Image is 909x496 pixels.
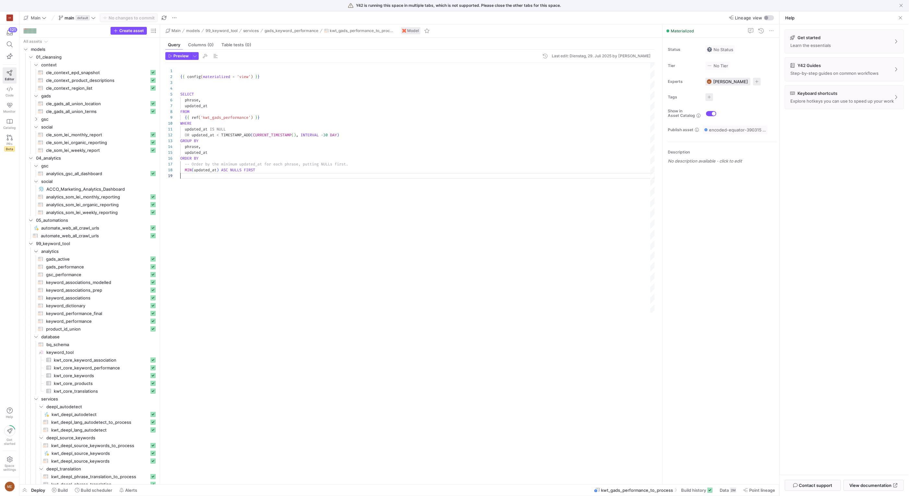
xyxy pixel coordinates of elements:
span: gads [41,92,156,100]
a: analytics_som_lei_weekly_reporting​​​​​​​​​​ [22,209,157,216]
a: keyword_performance_final​​​​​​​​​​ [22,310,157,317]
span: deepl_source_keywords [46,434,156,442]
span: INTERVAL [301,132,319,138]
button: Data2M [717,485,739,496]
span: ref [192,115,198,120]
span: Query [168,43,180,47]
span: keyword_dictionary​​​​​​​​​​ [46,302,149,310]
span: Build scheduler [81,488,112,493]
img: undefined [402,29,406,33]
button: ME [3,480,17,493]
div: Press SPACE to select this row. [22,247,157,255]
a: gads_active​​​​​​​​​​ [22,255,157,263]
span: (0) [207,43,214,47]
span: automate_web_all_crawl_urls​​​​​​​​​​ [41,232,149,240]
span: kwt_deepl_source_keywords​​​​​ [52,450,149,457]
span: services [41,395,156,403]
span: , [296,132,298,138]
a: automate_web_all_crawl_urls​​​​​ [22,224,157,232]
span: { [187,115,189,120]
div: 6 [165,97,172,103]
span: kwt_core_keyword_association​​​​​​​​​ [54,356,149,364]
span: Data [720,488,729,493]
span: cle_context_region_list​​​​​​​​​​ [46,85,149,92]
div: 7 [165,103,172,109]
div: ME [5,481,15,492]
span: keyword_associations_prep​​​​​​​​​​ [46,287,149,294]
button: Build scheduler [72,485,115,496]
span: kwt_deepl_source_keywords_to_process​​​​​​​​​​ [51,442,149,449]
span: updated_at [194,167,217,173]
span: WHERE [180,121,192,126]
a: Spacesettings [3,454,17,474]
span: gsc [41,116,156,123]
img: No tier [707,63,712,68]
a: kwt_core_products​​​​​​​​​ [22,379,157,387]
span: ASC [221,167,228,173]
span: 'kwt_gads_performance' [201,115,251,120]
a: kwt_core_keyword_performance​​​​​​​​​ [22,364,157,372]
span: TIMESTAMP_ADD [221,132,251,138]
a: keyword_associations_modelled​​​​​​​​​​ [22,278,157,286]
span: SELECT [180,92,194,97]
span: Experts [668,79,700,84]
div: Press SPACE to select this row. [22,123,157,131]
div: 1 [165,68,172,74]
p: Step-by-step guides on common workflows [790,71,879,76]
a: View documentation [844,480,904,491]
span: PRs [7,142,13,146]
span: Tier [668,63,700,68]
span: kwt_gads_performance_to_process [330,28,395,33]
span: keyword_performance_final​​​​​​​​​​ [46,310,149,317]
span: services [243,28,259,33]
p: Keyboard shortcuts [797,91,837,96]
button: kwt_gads_performance_to_process [323,27,397,35]
a: bq_schema​​​​​​​​​​ [22,341,157,348]
span: BY [194,156,198,161]
span: { [183,74,185,79]
span: } [255,115,257,120]
div: 18 [165,167,172,173]
button: Point lineage [740,485,778,496]
button: encoded-equator-390315 / y42_main_main / kwt_gads_performance_to_process [703,126,768,134]
span: CURRENT_TIMESTAMP [253,132,291,138]
span: No Status [707,47,733,52]
div: Press SPACE to select this row. [22,84,157,92]
span: social [41,178,156,185]
div: 4 [165,85,172,91]
button: Preview [165,52,191,60]
a: kwt_deepl_phrase_translation_to_process​​​​​​​​​​ [22,473,157,480]
div: Press SPACE to select this row. [22,278,157,286]
span: OR [185,132,189,138]
span: Help [6,415,14,419]
div: 11 [165,126,172,132]
div: All assets [23,39,42,44]
span: ( [291,132,294,138]
button: models [185,27,202,35]
p: Explore hotkeys you can use to speed up your work [790,98,894,104]
span: gads_performance​​​​​​​​​​ [46,263,149,271]
a: Editor [3,67,17,84]
a: gsc_performance​​​​​​​​​​ [22,271,157,278]
span: DAY [330,132,337,138]
button: Help [3,405,17,422]
span: Tags [668,95,700,99]
div: 10 [165,120,172,126]
div: Press SPACE to select this row. [22,61,157,69]
span: , [198,144,201,149]
span: kwt_deepl_lang_autodetect​​​​​​​​​​ [51,426,149,434]
a: keyword_dictionary​​​​​​​​​​ [22,302,157,310]
span: 99_keyword_tool [206,28,238,33]
div: 14 [165,144,172,150]
span: updated_at [185,103,207,108]
button: Keyboard shortcutsExplore hotkeys you can use to speed up your work [785,85,904,109]
a: AB [3,12,17,23]
a: ACCO_Marketing_Analytics_Dashboard​​​​​ [22,185,157,193]
span: View documentation [850,483,892,488]
span: Publish asset [668,128,693,132]
span: 01_cleansing [36,53,156,61]
span: { [185,115,187,120]
a: cle_gads_all_union_terms​​​​​​​​​​ [22,107,157,115]
span: , [198,97,201,103]
span: 05_automations [36,217,156,224]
